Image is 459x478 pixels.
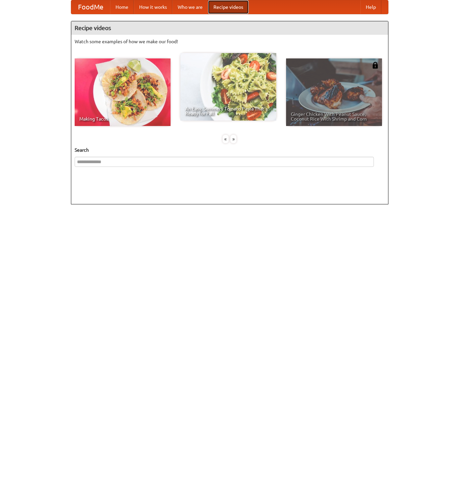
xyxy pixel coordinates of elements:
span: An Easy, Summery Tomato Pasta That's Ready for Fall [185,106,272,116]
span: Making Tacos [79,117,166,121]
a: Recipe videos [208,0,249,14]
a: Help [360,0,381,14]
img: 483408.png [372,62,379,69]
h5: Search [75,147,385,153]
a: How it works [134,0,172,14]
a: Home [110,0,134,14]
a: An Easy, Summery Tomato Pasta That's Ready for Fall [180,53,276,121]
a: Making Tacos [75,58,171,126]
div: « [223,135,229,143]
a: FoodMe [71,0,110,14]
div: » [230,135,236,143]
h4: Recipe videos [71,21,388,35]
p: Watch some examples of how we make our food! [75,38,385,45]
a: Who we are [172,0,208,14]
